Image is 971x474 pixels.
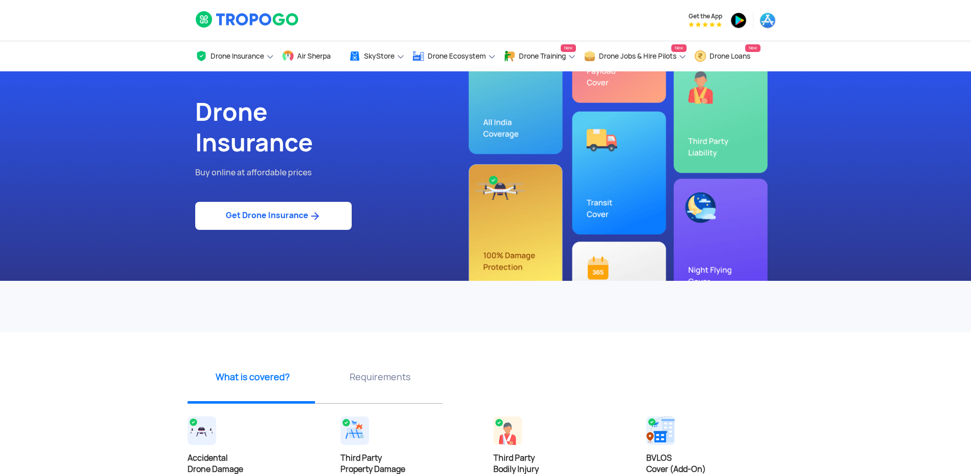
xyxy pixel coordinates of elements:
a: Air Sherpa [282,41,341,71]
a: SkyStore [349,41,405,71]
img: App Raking [689,22,722,27]
a: Drone Jobs & Hire PilotsNew [584,41,687,71]
a: Drone Ecosystem [412,41,496,71]
p: What is covered? [193,371,312,383]
img: ic_appstore.png [759,12,776,29]
span: Get the App [689,12,722,20]
span: New [561,44,576,52]
p: Buy online at affordable prices [195,166,478,179]
a: Drone Insurance [195,41,274,71]
span: Drone Loans [710,52,750,60]
span: Drone Jobs & Hire Pilots [599,52,676,60]
a: Drone TrainingNew [504,41,576,71]
p: Requirements [320,371,440,383]
span: Air Sherpa [297,52,331,60]
span: Drone Training [519,52,566,60]
span: New [671,44,687,52]
h1: Drone Insurance [195,97,478,158]
a: Drone LoansNew [694,41,760,71]
img: ic_arrow_forward_blue.svg [308,210,321,222]
img: ic_playstore.png [730,12,747,29]
a: Get Drone Insurance [195,202,352,230]
img: logoHeader.svg [195,11,300,28]
span: SkyStore [364,52,395,60]
span: Drone Ecosystem [428,52,486,60]
span: Drone Insurance [211,52,264,60]
span: New [745,44,760,52]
